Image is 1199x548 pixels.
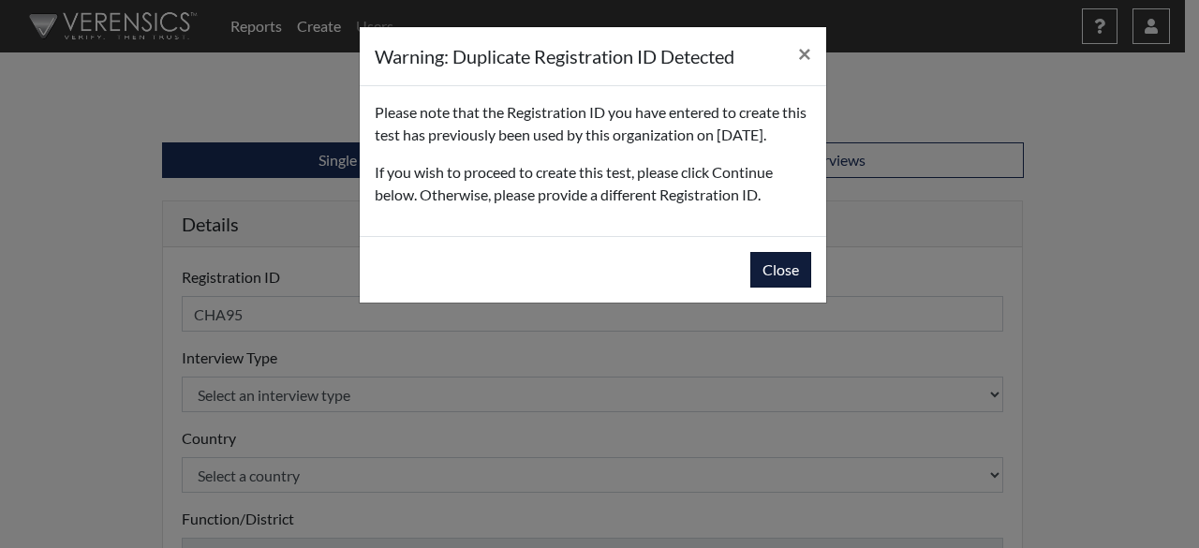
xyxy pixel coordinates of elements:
button: Close [783,27,826,80]
p: If you wish to proceed to create this test, please click Continue below. Otherwise, please provid... [375,161,811,206]
p: Please note that the Registration ID you have entered to create this test has previously been use... [375,101,811,146]
span: × [798,39,811,67]
h5: Warning: Duplicate Registration ID Detected [375,42,734,70]
button: Close [750,252,811,288]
